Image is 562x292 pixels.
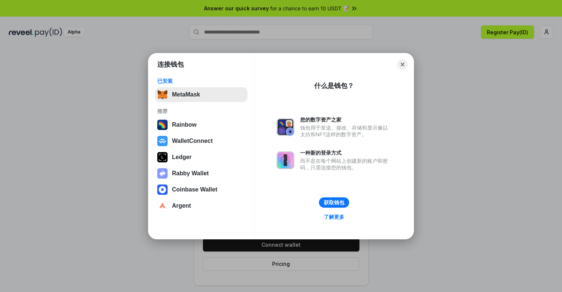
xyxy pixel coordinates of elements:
div: 您的数字资产之家 [300,116,391,123]
div: 钱包用于发送、接收、存储和显示像以太坊和NFT这样的数字资产。 [300,124,391,138]
img: svg+xml,%3Csvg%20width%3D%2228%22%20height%3D%2228%22%20viewBox%3D%220%200%2028%2028%22%20fill%3D... [157,136,168,146]
div: Rainbow [172,122,197,128]
button: Rainbow [155,117,247,132]
button: Close [397,59,408,70]
div: 获取钱包 [324,199,344,206]
a: 了解更多 [319,212,349,222]
div: 了解更多 [324,214,344,220]
button: Rabby Wallet [155,166,247,181]
div: 已安装 [157,78,245,84]
img: svg+xml,%3Csvg%20width%3D%22120%22%20height%3D%22120%22%20viewBox%3D%220%200%20120%20120%22%20fil... [157,120,168,130]
div: WalletConnect [172,138,213,144]
div: 推荐 [157,108,245,115]
img: svg+xml,%3Csvg%20xmlns%3D%22http%3A%2F%2Fwww.w3.org%2F2000%2Fsvg%22%20fill%3D%22none%22%20viewBox... [277,118,294,136]
button: 获取钱包 [319,197,349,208]
div: Rabby Wallet [172,170,209,177]
img: svg+xml,%3Csvg%20width%3D%2228%22%20height%3D%2228%22%20viewBox%3D%220%200%2028%2028%22%20fill%3D... [157,201,168,211]
div: Argent [172,203,191,209]
button: Coinbase Wallet [155,182,247,197]
button: WalletConnect [155,134,247,148]
div: MetaMask [172,91,200,98]
img: svg+xml,%3Csvg%20width%3D%2228%22%20height%3D%2228%22%20viewBox%3D%220%200%2028%2028%22%20fill%3D... [157,184,168,195]
div: Coinbase Wallet [172,186,217,193]
button: Argent [155,198,247,213]
div: 什么是钱包？ [314,81,354,90]
div: 一种新的登录方式 [300,149,391,156]
button: Ledger [155,150,247,165]
img: svg+xml,%3Csvg%20fill%3D%22none%22%20height%3D%2233%22%20viewBox%3D%220%200%2035%2033%22%20width%... [157,89,168,100]
img: svg+xml,%3Csvg%20xmlns%3D%22http%3A%2F%2Fwww.w3.org%2F2000%2Fsvg%22%20width%3D%2228%22%20height%3... [157,152,168,162]
img: svg+xml,%3Csvg%20xmlns%3D%22http%3A%2F%2Fwww.w3.org%2F2000%2Fsvg%22%20fill%3D%22none%22%20viewBox... [157,168,168,179]
div: 而不是在每个网站上创建新的账户和密码，只需连接您的钱包。 [300,158,391,171]
img: svg+xml,%3Csvg%20xmlns%3D%22http%3A%2F%2Fwww.w3.org%2F2000%2Fsvg%22%20fill%3D%22none%22%20viewBox... [277,151,294,169]
h1: 连接钱包 [157,60,184,69]
button: MetaMask [155,87,247,102]
div: Ledger [172,154,192,161]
